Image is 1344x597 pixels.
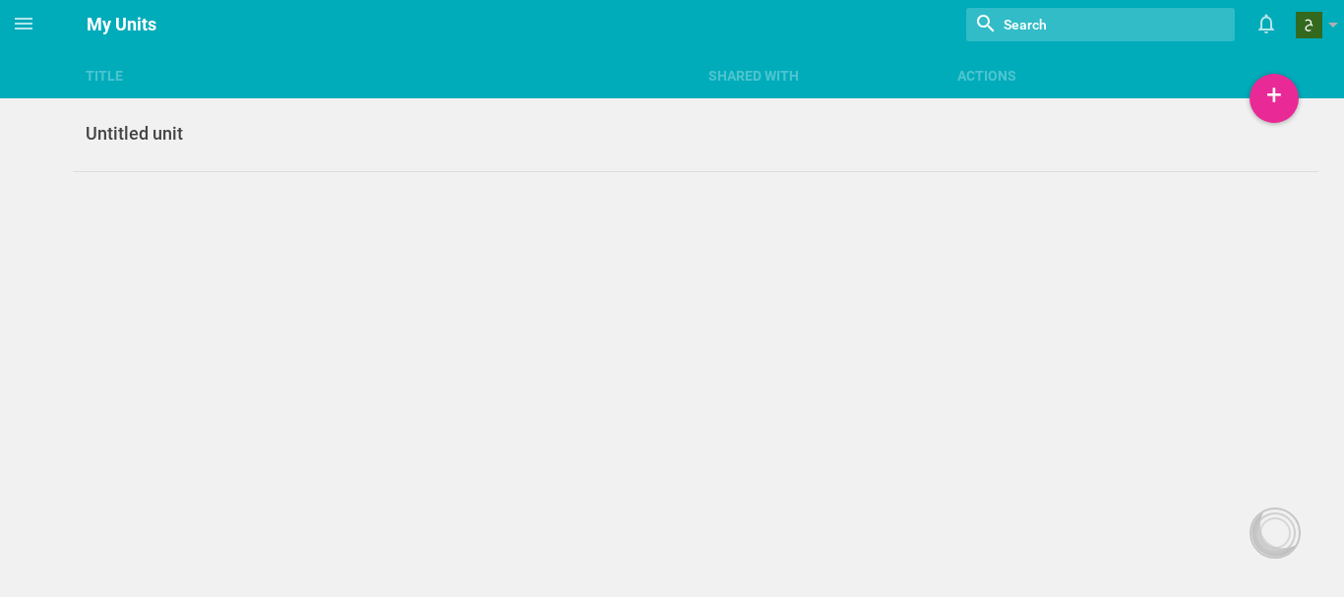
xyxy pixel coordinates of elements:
[73,98,1317,172] a: Untitled unit
[73,66,696,86] div: Title
[945,66,1318,86] div: Actions
[73,122,696,146] div: Untitled unit
[1002,12,1162,37] input: Search
[696,66,945,86] div: Shared with
[1250,74,1299,123] div: +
